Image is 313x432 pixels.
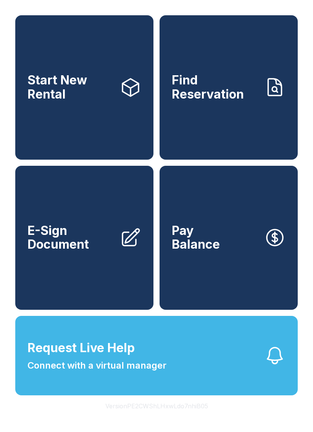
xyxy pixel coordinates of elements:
span: Pay Balance [172,224,220,252]
button: VersionPE2CWShLHxwLdo7nhiB05 [99,395,214,417]
span: E-Sign Document [27,224,114,252]
span: Connect with a virtual manager [27,359,166,372]
a: Find Reservation [160,15,298,160]
a: PayBalance [160,166,298,310]
span: Find Reservation [172,73,258,101]
a: E-Sign Document [15,166,153,310]
button: Request Live HelpConnect with a virtual manager [15,316,298,395]
span: Request Live Help [27,339,135,357]
a: Start New Rental [15,15,153,160]
span: Start New Rental [27,73,114,101]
